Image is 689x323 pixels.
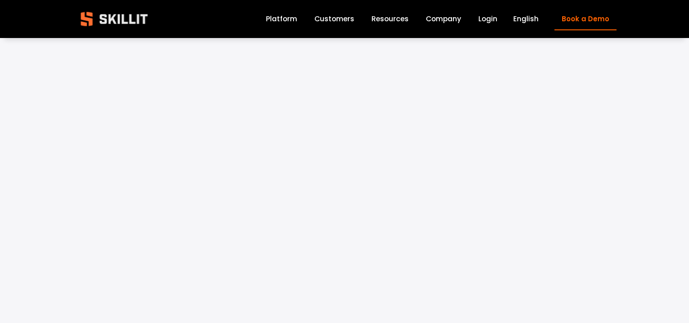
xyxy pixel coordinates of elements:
a: Customers [314,13,354,25]
a: Book a Demo [554,8,616,30]
a: Login [478,13,497,25]
a: folder dropdown [371,13,409,25]
div: language picker [513,13,539,25]
a: Platform [266,13,297,25]
span: English [513,14,539,24]
span: Resources [371,14,409,24]
img: Skillit [73,5,155,33]
a: Company [426,13,461,25]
